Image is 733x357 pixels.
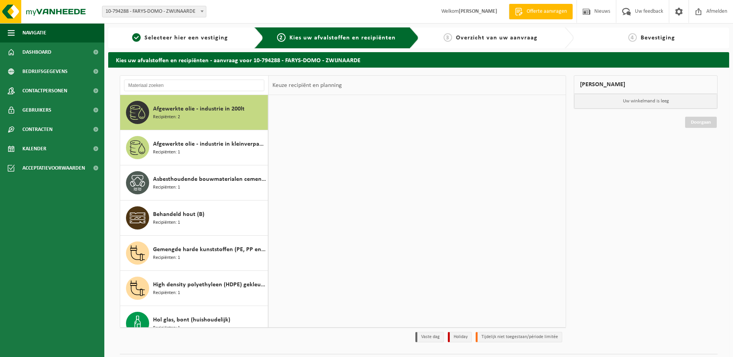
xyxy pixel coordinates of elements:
[153,280,266,289] span: High density polyethyleen (HDPE) gekleurd
[102,6,206,17] span: 10-794288 - FARYS-DOMO - ZWIJNAARDE
[120,130,268,165] button: Afgewerkte olie - industrie in kleinverpakking Recipiënten: 1
[145,35,228,41] span: Selecteer hier een vestiging
[22,158,85,178] span: Acceptatievoorwaarden
[22,62,68,81] span: Bedrijfsgegevens
[153,149,180,156] span: Recipiënten: 1
[153,175,266,184] span: Asbesthoudende bouwmaterialen cementgebonden (hechtgebonden)
[459,8,497,14] strong: [PERSON_NAME]
[476,332,562,342] li: Tijdelijk niet toegestaan/période limitée
[153,104,245,114] span: Afgewerkte olie - industrie in 200lt
[448,332,472,342] li: Holiday
[574,75,718,94] div: [PERSON_NAME]
[153,245,266,254] span: Gemengde harde kunststoffen (PE, PP en PVC), recycleerbaar (industrieel)
[456,35,537,41] span: Overzicht van uw aanvraag
[153,315,230,325] span: Hol glas, bont (huishoudelijk)
[269,76,346,95] div: Keuze recipiënt en planning
[153,114,180,121] span: Recipiënten: 2
[120,95,268,130] button: Afgewerkte olie - industrie in 200lt Recipiënten: 2
[289,35,396,41] span: Kies uw afvalstoffen en recipiënten
[509,4,573,19] a: Offerte aanvragen
[120,306,268,341] button: Hol glas, bont (huishoudelijk) Recipiënten: 1
[574,94,717,109] p: Uw winkelmand is leeg
[641,35,675,41] span: Bevestiging
[153,254,180,262] span: Recipiënten: 1
[108,52,729,67] h2: Kies uw afvalstoffen en recipiënten - aanvraag voor 10-794288 - FARYS-DOMO - ZWIJNAARDE
[525,8,569,15] span: Offerte aanvragen
[120,201,268,236] button: Behandeld hout (B) Recipiënten: 1
[22,100,51,120] span: Gebruikers
[22,139,46,158] span: Kalender
[277,33,286,42] span: 2
[153,219,180,226] span: Recipiënten: 1
[153,139,266,149] span: Afgewerkte olie - industrie in kleinverpakking
[153,184,180,191] span: Recipiënten: 1
[444,33,452,42] span: 3
[685,117,717,128] a: Doorgaan
[22,81,67,100] span: Contactpersonen
[124,80,264,91] input: Materiaal zoeken
[120,165,268,201] button: Asbesthoudende bouwmaterialen cementgebonden (hechtgebonden) Recipiënten: 1
[628,33,637,42] span: 4
[153,325,180,332] span: Recipiënten: 1
[22,23,46,42] span: Navigatie
[153,210,204,219] span: Behandeld hout (B)
[120,236,268,271] button: Gemengde harde kunststoffen (PE, PP en PVC), recycleerbaar (industrieel) Recipiënten: 1
[132,33,141,42] span: 1
[120,271,268,306] button: High density polyethyleen (HDPE) gekleurd Recipiënten: 1
[415,332,444,342] li: Vaste dag
[22,42,51,62] span: Dashboard
[112,33,248,42] a: 1Selecteer hier een vestiging
[22,120,53,139] span: Contracten
[153,289,180,297] span: Recipiënten: 1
